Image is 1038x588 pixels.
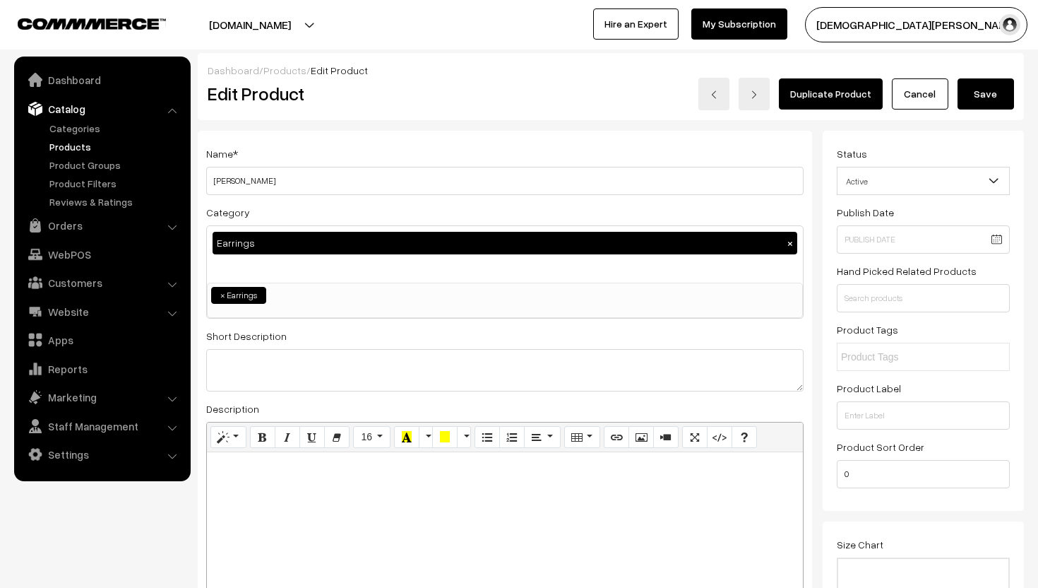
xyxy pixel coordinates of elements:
[311,64,368,76] span: Edit Product
[18,327,186,353] a: Apps
[18,18,166,29] img: COMMMERCE
[837,167,1010,195] span: Active
[208,64,259,76] a: Dashboard
[892,78,948,110] a: Cancel
[837,460,1010,488] input: Enter Number
[457,426,471,449] button: More Color
[324,426,350,449] button: Remove Font Style (⌘+\)
[46,121,186,136] a: Categories
[46,194,186,209] a: Reviews & Ratings
[46,176,186,191] a: Product Filters
[691,8,787,40] a: My Subscription
[206,167,804,195] input: Name
[604,426,629,449] button: Link (⌘+K)
[18,384,186,410] a: Marketing
[805,7,1027,42] button: [DEMOGRAPHIC_DATA][PERSON_NAME]
[46,158,186,172] a: Product Groups
[837,264,977,278] label: Hand Picked Related Products
[841,350,965,365] input: Product Tags
[160,7,340,42] button: [DOMAIN_NAME]
[394,426,419,449] button: Recent Color
[837,381,901,396] label: Product Label
[837,205,894,220] label: Publish Date
[837,169,1009,194] span: Active
[210,426,246,449] button: Style
[361,431,372,442] span: 16
[499,426,525,449] button: Ordered list (⌘+⇧+NUM8)
[353,426,390,449] button: Font Size
[682,426,708,449] button: Full Screen
[208,63,1014,78] div: / /
[18,14,141,31] a: COMMMERCE
[46,139,186,154] a: Products
[593,8,679,40] a: Hire an Expert
[208,83,531,105] h2: Edit Product
[958,78,1014,110] button: Save
[837,537,883,552] label: Size Chart
[837,146,867,161] label: Status
[206,401,259,416] label: Description
[837,440,924,454] label: Product Sort Order
[837,225,1010,254] input: Publish Date
[837,401,1010,430] input: Enter Label
[18,270,186,295] a: Customers
[18,242,186,267] a: WebPOS
[18,213,186,238] a: Orders
[18,442,186,467] a: Settings
[524,426,560,449] button: Paragraph
[18,67,186,93] a: Dashboard
[999,14,1020,35] img: user
[707,426,732,449] button: Code View
[779,78,883,110] a: Duplicate Product
[750,90,758,99] img: right-arrow.png
[18,96,186,122] a: Catalog
[732,426,757,449] button: Help
[275,426,300,449] button: Italic (⌘+I)
[653,426,679,449] button: Video
[710,90,718,99] img: left-arrow.png
[837,284,1010,312] input: Search products
[299,426,325,449] button: Underline (⌘+U)
[206,146,238,161] label: Name
[628,426,654,449] button: Picture
[784,237,797,249] button: ×
[206,329,287,343] label: Short Description
[213,232,797,254] div: Earrings
[419,426,433,449] button: More Color
[250,426,275,449] button: Bold (⌘+B)
[475,426,500,449] button: Unordered list (⌘+⇧+NUM7)
[837,322,898,337] label: Product Tags
[263,64,306,76] a: Products
[432,426,458,449] button: Background Color
[564,426,600,449] button: Table
[18,356,186,382] a: Reports
[18,413,186,439] a: Staff Management
[18,299,186,324] a: Website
